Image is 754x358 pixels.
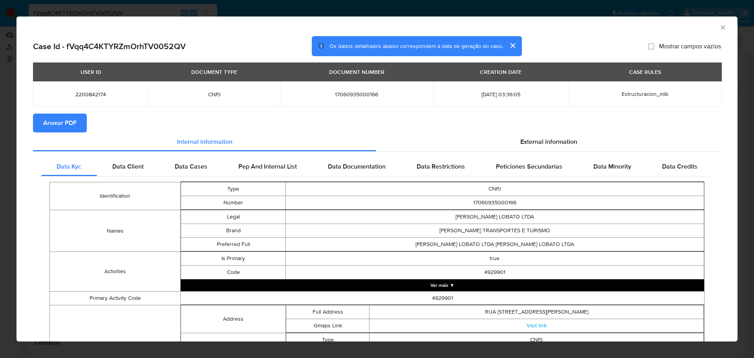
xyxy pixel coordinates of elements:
button: cerrar [503,36,522,55]
span: Internal information [177,137,232,146]
div: closure-recommendation-modal [16,17,738,341]
td: Identification [50,182,181,210]
div: DOCUMENT TYPE [187,65,242,79]
td: Preferred Full [181,237,285,251]
span: Data Documentation [328,162,386,171]
span: Anexar PDF [43,114,77,132]
div: CREATION DATE [475,65,526,79]
td: [PERSON_NAME] TRANSPORTES E TURISMO [285,224,704,237]
span: 17060935000166 [289,91,424,98]
td: Type [181,182,285,196]
td: Code [181,265,285,279]
td: Is Primary [181,252,285,265]
td: 17060935000166 [285,196,704,209]
td: RUA [STREET_ADDRESS][PERSON_NAME] [370,305,704,319]
a: Visit link [527,321,547,329]
span: Mostrar campos vazios [659,42,721,50]
span: Pep And Internal List [238,162,297,171]
td: CNPJ [285,182,704,196]
span: External information [520,137,577,146]
input: Mostrar campos vazios [648,43,654,49]
td: Number [181,196,285,209]
td: Legal [181,210,285,224]
button: Expand array [181,279,704,291]
div: Detailed info [33,132,721,151]
td: 4929901 [181,291,705,305]
td: Type [286,333,370,347]
td: Gmaps Link [286,319,370,332]
td: Brand [181,224,285,237]
span: Data Client [112,162,144,171]
span: Data Credits [662,162,697,171]
td: [PERSON_NAME] LOBATO LTDA [285,210,704,224]
td: Address [181,305,285,333]
span: Os dados detalhados abaixo correspondem à data de geração do caso. [329,42,503,50]
span: Data Cases [175,162,207,171]
td: Activities [50,252,181,291]
span: 2200842174 [42,91,139,98]
span: Data Minority [593,162,631,171]
td: Primary Activity Code [50,291,181,305]
td: Full Address [286,305,370,319]
td: true [285,252,704,265]
div: Detailed internal info [41,157,713,176]
span: Peticiones Secundarias [496,162,562,171]
h2: Case Id - fVqq4C4KTYRZmOrhTV0052QV [33,41,186,51]
td: Names [50,210,181,252]
span: [DATE] 03:36:05 [443,91,559,98]
button: Anexar PDF [33,114,87,132]
button: Fechar a janela [719,24,726,31]
span: Data Kyc [57,162,81,171]
span: CNPJ [158,91,271,98]
span: Estructuracion_mlb [622,90,668,98]
td: 4929901 [285,265,704,279]
span: Data Restrictions [417,162,465,171]
div: USER ID [76,65,106,79]
td: CNPJ [370,333,704,347]
div: CASE RULES [624,65,666,79]
td: [PERSON_NAME] LOBATO LTDA [PERSON_NAME] LOBATO LTDA [285,237,704,251]
div: DOCUMENT NUMBER [324,65,389,79]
